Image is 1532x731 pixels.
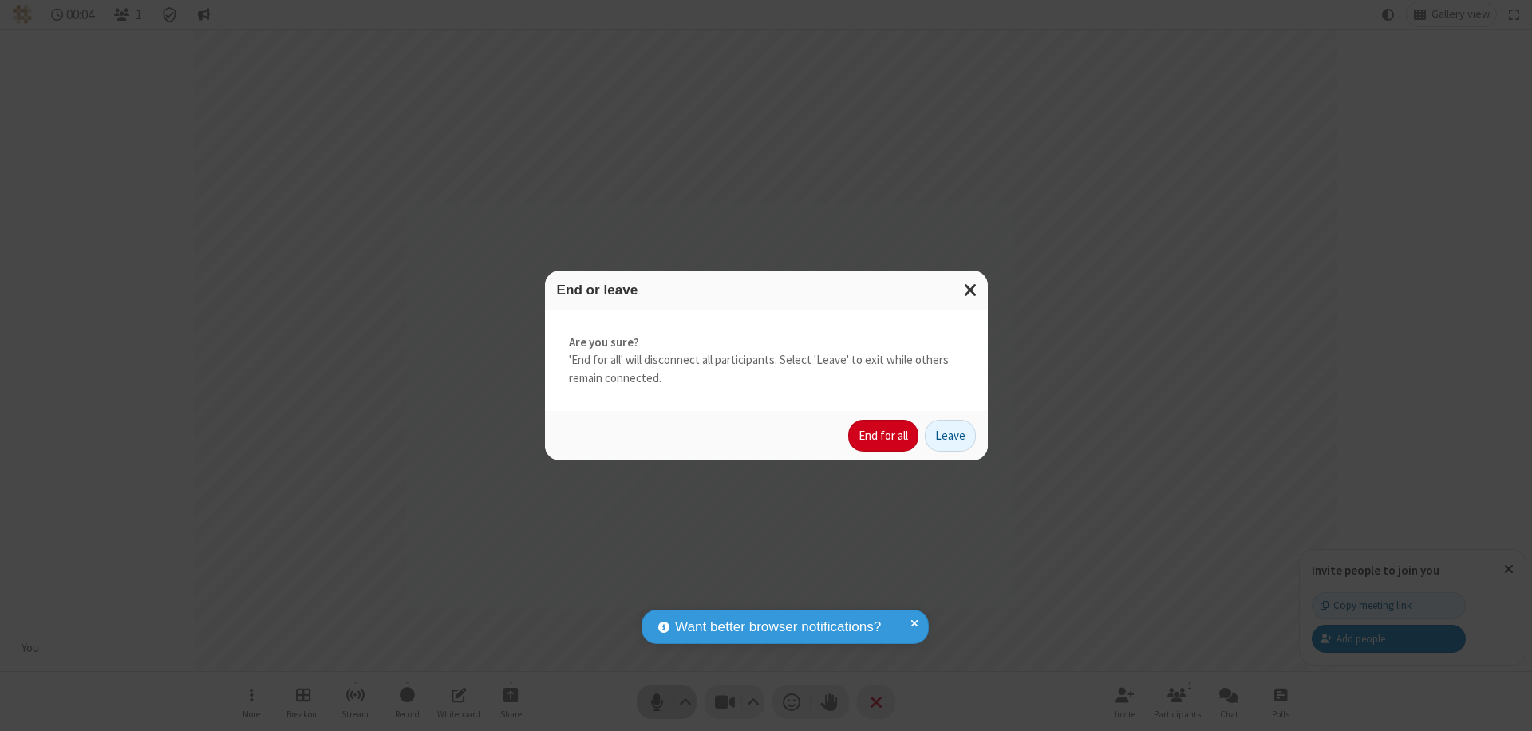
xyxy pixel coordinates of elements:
button: Leave [925,420,976,452]
span: Want better browser notifications? [675,617,881,638]
button: Close modal [954,271,988,310]
h3: End or leave [557,283,976,298]
button: End for all [848,420,918,452]
strong: Are you sure? [569,334,964,352]
div: 'End for all' will disconnect all participants. Select 'Leave' to exit while others remain connec... [545,310,988,412]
